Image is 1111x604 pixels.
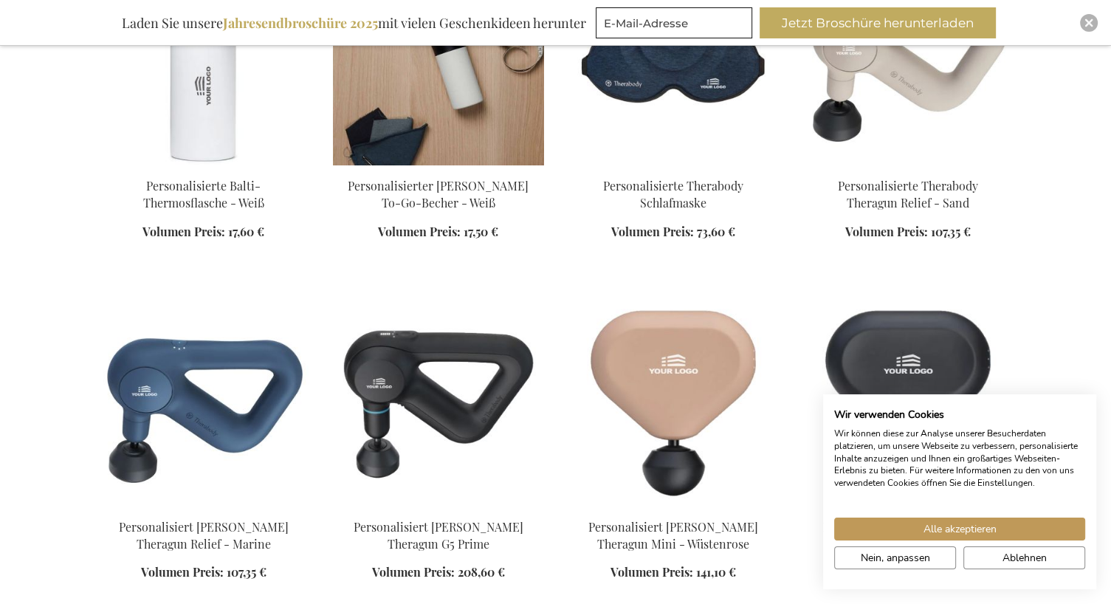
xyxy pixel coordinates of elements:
[119,519,289,552] a: Personalisiert [PERSON_NAME] Theragun Relief - Marine
[802,159,1014,174] a: Personalisierte Therabody Theragun Relief - Sand
[333,300,544,507] img: Personalisiert Therabody Theragun G5 Prime
[834,518,1085,540] button: Akzeptieren Sie alle cookies
[610,564,736,581] a: Volumen Preis: 141,10 €
[1080,14,1098,32] div: Close
[760,7,996,38] button: Jetzt Broschüre herunterladen
[372,564,455,580] span: Volumen Preis:
[141,564,266,581] a: Volumen Preis: 107,35 €
[228,224,264,239] span: 17,60 €
[1002,550,1047,566] span: Ablehnen
[611,224,735,241] a: Volumen Preis: 73,60 €
[603,178,743,210] a: Personalisierte Therabody Schlafmaske
[931,224,971,239] span: 107,35 €
[861,550,930,566] span: Nein, anpassen
[98,159,309,174] a: Personalised Balti Thermos Bottle - White
[834,546,956,569] button: cookie Einstellungen anpassen
[610,564,693,580] span: Volumen Preis:
[963,546,1085,569] button: Alle verweigern cookies
[141,564,224,580] span: Volumen Preis:
[596,7,752,38] input: E-Mail-Adresse
[142,224,264,241] a: Volumen Preis: 17,60 €
[568,159,779,174] a: Personalisierte Therabody Schlafmaske
[1084,18,1093,27] img: Close
[458,564,505,580] span: 208,60 €
[697,224,735,239] span: 73,60 €
[588,519,758,552] a: Personalisiert [PERSON_NAME] Theragun Mini - Wüstenrose
[845,224,971,241] a: Volumen Preis: 107,35 €
[802,501,1014,515] a: Personalisiert Therabody Theragun Mini - Schwarz
[98,501,309,515] a: Personalisiert Therabody Theragun Relief - Marine
[115,7,593,38] div: Laden Sie unsere mit vielen Geschenkideen herunter
[596,7,757,43] form: marketing offers and promotions
[838,178,978,210] a: Personalisierte Therabody Theragun Relief - Sand
[143,178,264,210] a: Personalisierte Balti-Thermosflasche - Weiß
[834,408,1085,422] h2: Wir verwenden Cookies
[568,300,779,507] img: Personalisiert Therabody Theragun Mini - Wüstenrose
[696,564,736,580] span: 141,10 €
[568,501,779,515] a: Personalisiert Therabody Theragun Mini - Wüstenrose
[372,564,505,581] a: Volumen Preis: 208,60 €
[611,224,694,239] span: Volumen Preis:
[834,428,1085,490] p: Wir können diese zur Analyse unserer Besucherdaten platzieren, um unsere Webseite zu verbessern, ...
[98,300,309,507] img: Personalisiert Therabody Theragun Relief - Marine
[802,300,1014,507] img: Personalisiert Therabody Theragun Mini - Schwarz
[223,14,378,32] b: Jahresendbroschüre 2025
[142,224,225,239] span: Volumen Preis:
[354,519,523,552] a: Personalisiert [PERSON_NAME] Theragun G5 Prime
[227,564,266,580] span: 107,35 €
[845,224,928,239] span: Volumen Preis:
[923,521,997,537] span: Alle akzeptieren
[333,501,544,515] a: Personalisiert Therabody Theragun G5 Prime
